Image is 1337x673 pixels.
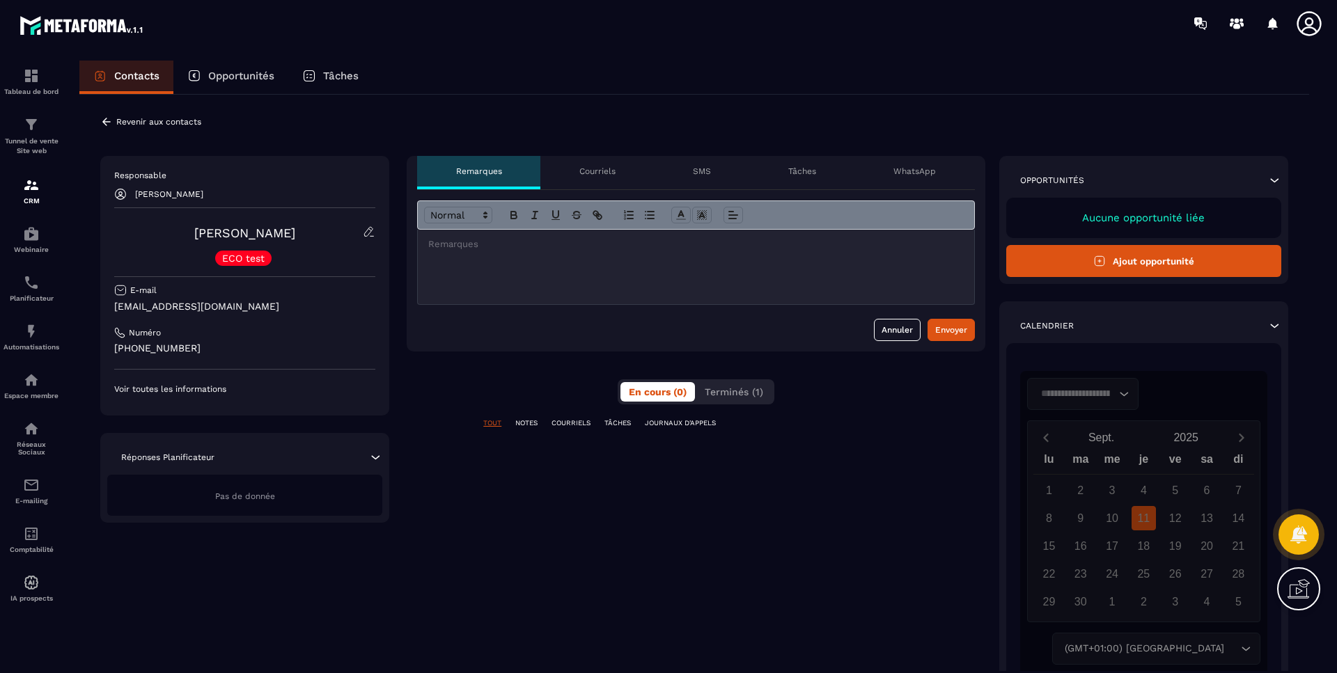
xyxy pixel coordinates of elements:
[928,319,975,341] button: Envoyer
[3,197,59,205] p: CRM
[552,418,591,428] p: COURRIELS
[23,477,40,493] img: email
[114,170,375,181] p: Responsable
[288,61,373,94] a: Tâches
[23,372,40,388] img: automations
[114,300,375,313] p: [EMAIL_ADDRESS][DOMAIN_NAME]
[935,323,967,337] div: Envoyer
[23,68,40,84] img: formation
[483,418,501,428] p: TOUT
[23,574,40,591] img: automations
[23,323,40,340] img: automations
[3,294,59,302] p: Planificateur
[1006,245,1281,277] button: Ajout opportunité
[693,166,711,177] p: SMS
[629,386,687,397] span: En cours (0)
[79,61,173,94] a: Contacts
[579,166,616,177] p: Courriels
[3,410,59,466] a: social-networksocial-networkRéseaux Sociaux
[3,166,59,215] a: formationformationCRM
[620,382,695,402] button: En cours (0)
[788,166,816,177] p: Tâches
[23,116,40,133] img: formation
[3,515,59,564] a: accountantaccountantComptabilité
[3,246,59,253] p: Webinaire
[23,225,40,242] img: automations
[114,383,375,395] p: Voir toutes les informations
[705,386,763,397] span: Terminés (1)
[874,319,921,341] button: Annuler
[121,452,214,463] p: Réponses Planificateur
[114,342,375,355] p: [PHONE_NUMBER]
[23,274,40,291] img: scheduler
[129,327,161,338] p: Numéro
[194,225,295,240] a: [PERSON_NAME]
[3,497,59,505] p: E-mailing
[23,525,40,542] img: accountant
[3,88,59,95] p: Tableau de bord
[222,253,265,263] p: ECO test
[1020,212,1267,224] p: Aucune opportunité liée
[3,594,59,602] p: IA prospects
[3,361,59,410] a: automationsautomationsEspace membre
[604,418,631,428] p: TÂCHES
[3,466,59,515] a: emailemailE-mailing
[696,382,772,402] button: Terminés (1)
[173,61,288,94] a: Opportunités
[3,215,59,264] a: automationsautomationsWebinaire
[208,70,274,82] p: Opportunités
[3,264,59,312] a: schedulerschedulerPlanificateur
[3,312,59,361] a: automationsautomationsAutomatisations
[135,189,203,199] p: [PERSON_NAME]
[215,491,275,501] span: Pas de donnée
[645,418,716,428] p: JOURNAUX D'APPELS
[1020,175,1084,186] p: Opportunités
[3,136,59,156] p: Tunnel de vente Site web
[323,70,359,82] p: Tâches
[23,420,40,437] img: social-network
[456,166,502,177] p: Remarques
[3,106,59,166] a: formationformationTunnel de vente Site web
[114,70,159,82] p: Contacts
[116,117,201,127] p: Revenir aux contacts
[19,13,145,38] img: logo
[515,418,538,428] p: NOTES
[1020,320,1074,331] p: Calendrier
[130,285,157,296] p: E-mail
[23,177,40,193] img: formation
[3,343,59,351] p: Automatisations
[3,441,59,456] p: Réseaux Sociaux
[3,546,59,553] p: Comptabilité
[3,57,59,106] a: formationformationTableau de bord
[3,392,59,399] p: Espace membre
[893,166,936,177] p: WhatsApp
